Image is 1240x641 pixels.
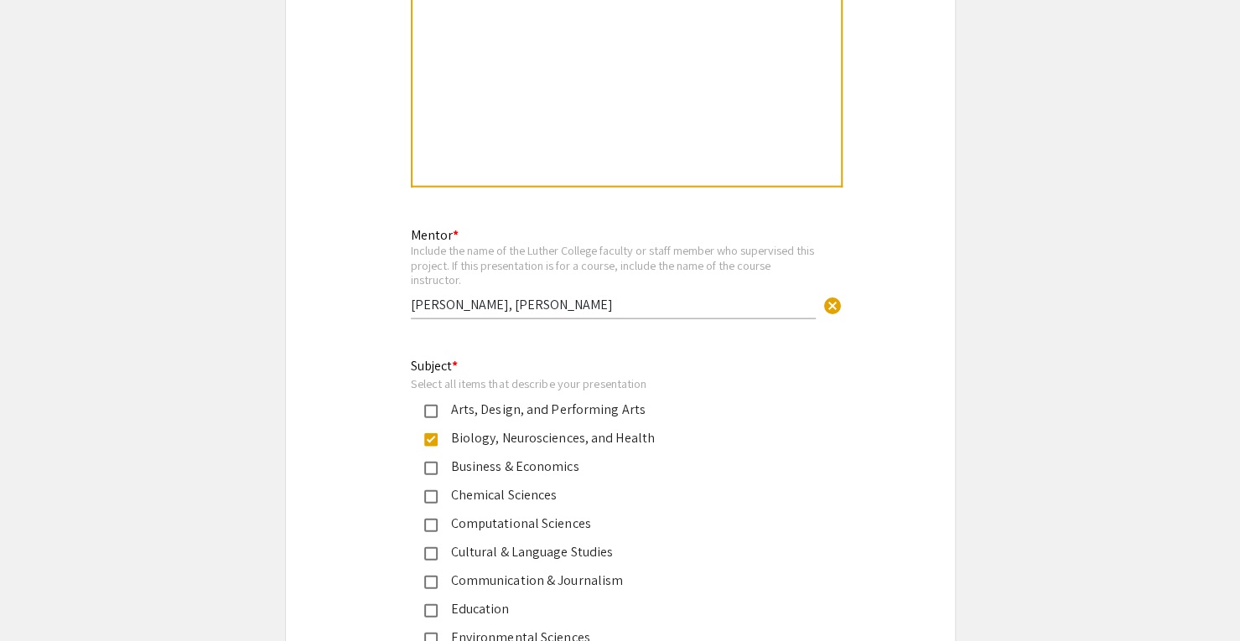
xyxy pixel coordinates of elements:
div: Communication & Journalism [438,571,790,591]
mat-label: Subject [411,357,459,375]
span: cancel [822,296,843,316]
div: Biology, Neurosciences, and Health [438,428,790,448]
input: Type Here [411,296,816,313]
div: Business & Economics [438,457,790,477]
div: Select all items that describe your presentation [411,376,803,391]
div: Computational Sciences [438,514,790,534]
button: Clear [816,287,849,321]
div: Cultural & Language Studies [438,542,790,562]
mat-label: Mentor [411,226,459,244]
div: Education [438,599,790,619]
div: Chemical Sciences [438,485,790,505]
iframe: Chat [13,566,71,628]
div: Include the name of the Luther College faculty or staff member who supervised this project. If th... [411,243,816,287]
div: Arts, Design, and Performing Arts [438,400,790,420]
